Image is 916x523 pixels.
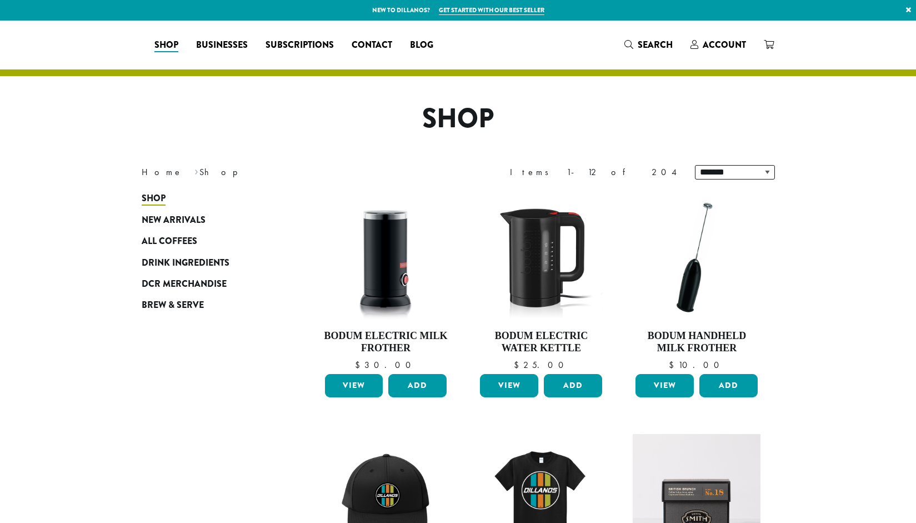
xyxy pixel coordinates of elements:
[142,277,227,291] span: DCR Merchandise
[355,359,416,371] bdi: 30.00
[196,38,248,52] span: Businesses
[703,38,746,51] span: Account
[322,193,449,321] img: DP3954.01-002.png
[514,359,523,371] span: $
[142,252,275,273] a: Drink Ingredients
[142,231,275,252] a: All Coffees
[633,193,760,321] img: DP3927.01-002.png
[615,36,682,54] a: Search
[480,374,538,397] a: View
[638,38,673,51] span: Search
[142,295,275,316] a: Brew & Serve
[194,162,198,179] span: ›
[142,213,206,227] span: New Arrivals
[146,36,187,54] a: Shop
[142,188,275,209] a: Shop
[325,374,383,397] a: View
[477,193,605,321] img: DP3955.01.png
[514,359,569,371] bdi: 25.00
[477,330,605,354] h4: Bodum Electric Water Kettle
[142,166,442,179] nav: Breadcrumb
[322,330,450,354] h4: Bodum Electric Milk Frother
[133,103,783,135] h1: Shop
[142,298,204,312] span: Brew & Serve
[142,273,275,295] a: DCR Merchandise
[266,38,334,52] span: Subscriptions
[699,374,758,397] button: Add
[154,38,178,52] span: Shop
[669,359,678,371] span: $
[633,330,760,354] h4: Bodum Handheld Milk Frother
[142,192,166,206] span: Shop
[633,193,760,370] a: Bodum Handheld Milk Frother $10.00
[669,359,724,371] bdi: 10.00
[439,6,544,15] a: Get started with our best seller
[142,235,197,248] span: All Coffees
[322,193,450,370] a: Bodum Electric Milk Frother $30.00
[142,256,229,270] span: Drink Ingredients
[544,374,602,397] button: Add
[410,38,433,52] span: Blog
[352,38,392,52] span: Contact
[142,166,183,178] a: Home
[510,166,678,179] div: Items 1-12 of 204
[388,374,447,397] button: Add
[635,374,694,397] a: View
[355,359,364,371] span: $
[477,193,605,370] a: Bodum Electric Water Kettle $25.00
[142,210,275,231] a: New Arrivals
